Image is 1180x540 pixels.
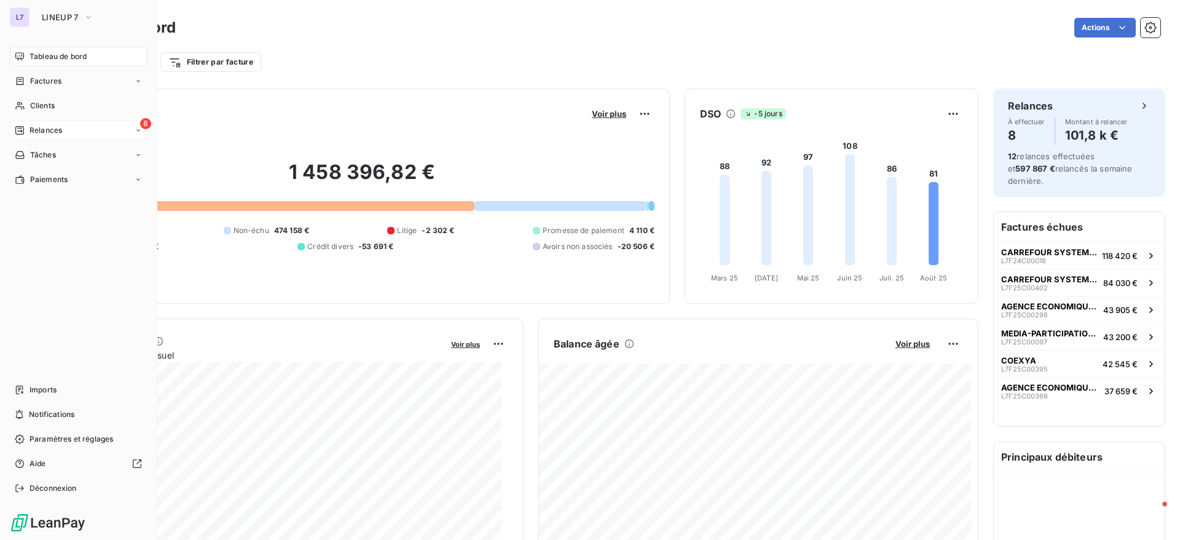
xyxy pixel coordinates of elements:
[837,274,862,282] tspan: Juin 25
[994,269,1165,296] button: CARREFOUR SYSTEMES D'INFORMATIONL7F25C0040284 030 €
[1001,257,1046,264] span: L7F24C00018
[10,96,147,116] a: Clients
[29,483,77,494] span: Déconnexion
[30,174,68,185] span: Paiements
[554,336,619,351] h6: Balance âgée
[711,274,738,282] tspan: Mars 25
[447,338,484,349] button: Voir plus
[29,458,46,469] span: Aide
[1001,365,1048,373] span: L7F25C00395
[1138,498,1168,528] iframe: Intercom live chat
[1103,332,1138,342] span: 43 200 €
[1102,251,1138,261] span: 118 420 €
[422,225,454,236] span: -2 302 €
[1008,118,1045,125] span: À effectuer
[1103,305,1138,315] span: 43 905 €
[1065,118,1128,125] span: Montant à relancer
[1001,328,1098,338] span: MEDIA-PARTICIPATIONS (PLURIAD)
[1001,355,1036,365] span: COEXYA
[140,118,151,129] span: 8
[892,338,934,349] button: Voir plus
[755,274,778,282] tspan: [DATE]
[700,106,721,121] h6: DSO
[1001,301,1098,311] span: AGENCE ECONOMIQUE ET FINANCIERE AGEFI
[10,7,29,27] div: L7
[10,47,147,66] a: Tableau de bord
[920,274,947,282] tspan: Août 25
[1001,284,1048,292] span: L7F25C00402
[397,225,417,236] span: Litige
[797,274,820,282] tspan: Mai 25
[1001,311,1048,319] span: L7F25C00298
[1103,278,1138,288] span: 84 030 €
[30,100,55,111] span: Clients
[879,274,904,282] tspan: Juil. 25
[1103,359,1138,369] span: 42 545 €
[29,434,113,445] span: Paramètres et réglages
[30,76,61,87] span: Factures
[618,241,655,252] span: -20 506 €
[42,12,79,22] span: LINEUP 7
[29,125,62,136] span: Relances
[588,108,630,119] button: Voir plus
[29,384,57,395] span: Imports
[1001,392,1048,400] span: L7F25C00368
[1001,274,1098,284] span: CARREFOUR SYSTEMES D'INFORMATION
[1008,151,1017,161] span: 12
[10,513,86,533] img: Logo LeanPay
[1008,98,1053,113] h6: Relances
[994,442,1165,472] h6: Principaux débiteurs
[1008,151,1133,186] span: relances effectuées et relancés la semaine dernière.
[994,377,1165,404] button: AGENCE ECONOMIQUE ET FINANCIERE AGEFIL7F25C0036837 659 €
[451,340,480,349] span: Voir plus
[160,52,261,72] button: Filtrer par facture
[592,109,626,119] span: Voir plus
[994,212,1165,242] h6: Factures échues
[234,225,269,236] span: Non-échu
[29,409,74,420] span: Notifications
[358,241,393,252] span: -53 691 €
[30,149,56,161] span: Tâches
[274,225,309,236] span: 474 158 €
[10,71,147,91] a: Factures
[543,225,624,236] span: Promesse de paiement
[543,241,613,252] span: Avoirs non associés
[307,241,353,252] span: Crédit divers
[29,51,87,62] span: Tableau de bord
[1001,338,1047,346] span: L7F25C00097
[10,429,147,449] a: Paramètres et réglages
[10,170,147,189] a: Paiements
[994,350,1165,377] button: COEXYAL7F25C0039542 545 €
[994,242,1165,269] button: CARREFOUR SYSTEMES D'INFORMATIONL7F24C00018118 420 €
[895,339,930,349] span: Voir plus
[1001,247,1097,257] span: CARREFOUR SYSTEMES D'INFORMATION
[1008,125,1045,145] h4: 8
[1074,18,1136,38] button: Actions
[1015,164,1055,173] span: 597 867 €
[69,349,442,362] span: Chiffre d'affaires mensuel
[10,121,147,140] a: 8Relances
[1001,383,1099,392] span: AGENCE ECONOMIQUE ET FINANCIERE AGEFI
[10,380,147,400] a: Imports
[1104,386,1138,396] span: 37 659 €
[629,225,655,236] span: 4 110 €
[994,296,1165,323] button: AGENCE ECONOMIQUE ET FINANCIERE AGEFIL7F25C0029843 905 €
[69,160,655,197] h2: 1 458 396,82 €
[1065,125,1128,145] h4: 101,8 k €
[994,323,1165,350] button: MEDIA-PARTICIPATIONS (PLURIAD)L7F25C0009743 200 €
[741,108,785,119] span: -5 jours
[10,145,147,165] a: Tâches
[10,454,147,474] a: Aide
